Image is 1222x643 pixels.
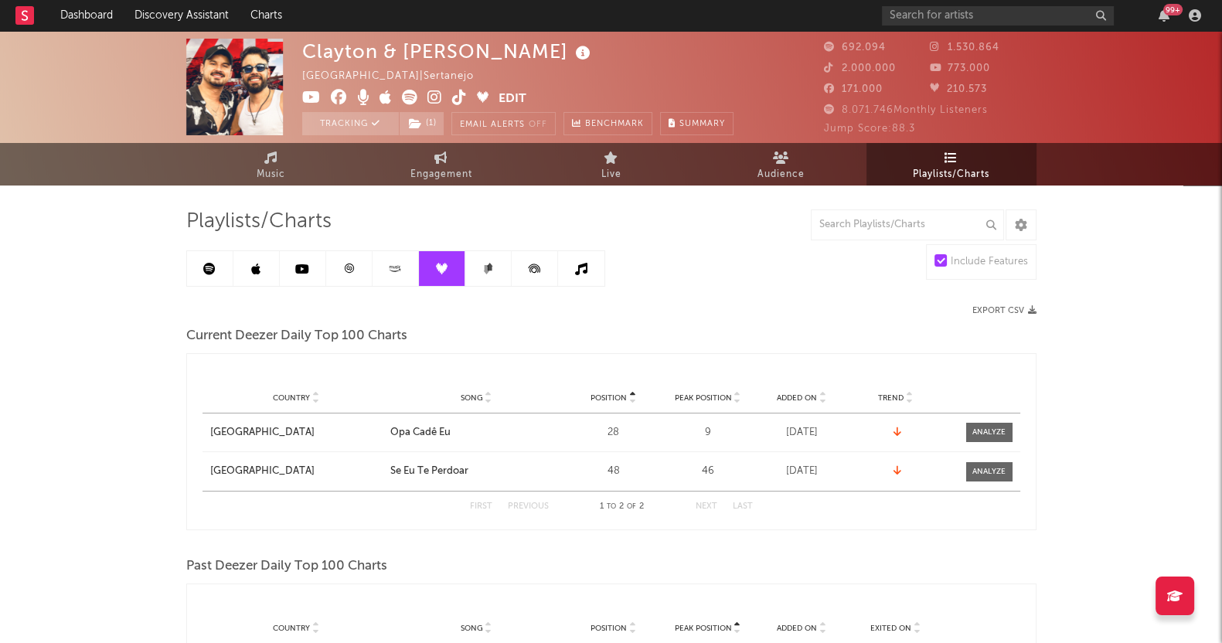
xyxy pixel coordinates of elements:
a: Benchmark [563,112,652,135]
a: Engagement [356,143,526,185]
span: Trend [878,393,904,403]
em: Off [529,121,547,129]
span: Position [591,393,627,403]
span: Peak Position [674,624,731,633]
span: Playlists/Charts [186,213,332,231]
span: Music [257,165,285,184]
span: 692.094 [824,43,886,53]
span: 171.000 [824,84,883,94]
div: [GEOGRAPHIC_DATA] | Sertanejo [302,67,492,86]
a: Opa Cadê Eu [390,425,563,441]
a: [GEOGRAPHIC_DATA] [210,425,383,441]
button: Last [733,502,753,511]
button: Tracking [302,112,399,135]
div: [DATE] [758,425,845,441]
span: 773.000 [930,63,990,73]
div: Clayton & [PERSON_NAME] [302,39,594,64]
div: Include Features [951,253,1028,271]
span: 8.071.746 Monthly Listeners [824,105,988,115]
div: [DATE] [758,464,845,479]
a: Live [526,143,696,185]
button: Summary [660,112,734,135]
span: to [607,503,616,510]
div: 99 + [1163,4,1183,15]
button: Export CSV [972,306,1036,315]
span: Added On [777,624,817,633]
input: Search for artists [882,6,1114,26]
span: Exited On [870,624,911,633]
span: Song [461,393,483,403]
span: Song [461,624,483,633]
button: (1) [400,112,444,135]
span: Peak Position [674,393,731,403]
div: 28 [570,425,657,441]
span: ( 1 ) [399,112,444,135]
span: Country [273,393,310,403]
span: 210.573 [930,84,987,94]
div: 46 [665,464,751,479]
span: Summary [679,120,725,128]
input: Search Playlists/Charts [811,209,1004,240]
span: Live [601,165,621,184]
button: First [470,502,492,511]
a: Music [186,143,356,185]
span: Engagement [410,165,472,184]
a: Playlists/Charts [866,143,1036,185]
span: of [627,503,636,510]
button: Next [696,502,717,511]
span: 2.000.000 [824,63,896,73]
button: Edit [499,90,526,109]
button: 99+ [1159,9,1169,22]
a: Audience [696,143,866,185]
span: Current Deezer Daily Top 100 Charts [186,327,407,345]
span: Audience [757,165,805,184]
a: Se Eu Te Perdoar [390,464,563,479]
a: [GEOGRAPHIC_DATA] [210,464,383,479]
span: Jump Score: 88.3 [824,124,915,134]
span: Benchmark [585,115,644,134]
div: 1 2 2 [580,498,665,516]
button: Email AlertsOff [451,112,556,135]
div: 48 [570,464,657,479]
span: Country [273,624,310,633]
div: 9 [665,425,751,441]
span: Playlists/Charts [913,165,989,184]
span: Position [591,624,627,633]
span: Added On [777,393,817,403]
button: Previous [508,502,549,511]
span: 1.530.864 [930,43,999,53]
span: Past Deezer Daily Top 100 Charts [186,557,387,576]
